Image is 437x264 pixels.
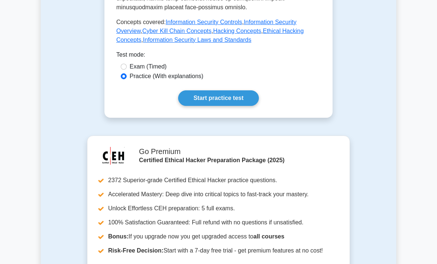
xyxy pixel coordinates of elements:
[116,18,321,44] p: Concepts covered: , , , , ,
[130,72,203,81] label: Practice (With explanations)
[166,19,242,25] a: Information Security Controls
[143,37,251,43] a: Information Security Laws and Standards
[116,50,321,62] div: Test mode:
[142,28,211,34] a: Cyber Kill Chain Concepts
[213,28,261,34] a: Hacking Concepts
[116,19,296,34] a: Information Security Overview
[116,28,304,43] a: Ethical Hacking Concepts
[178,90,258,106] a: Start practice test
[130,62,167,71] label: Exam (Timed)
